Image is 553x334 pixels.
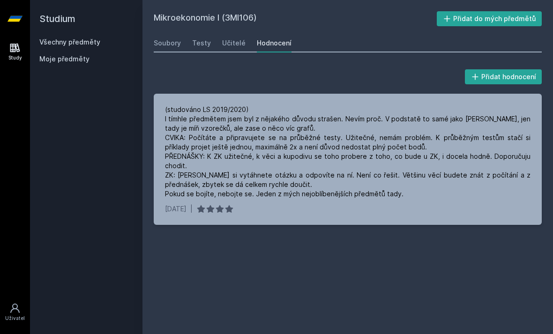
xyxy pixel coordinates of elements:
a: Hodnocení [257,34,291,52]
a: Uživatel [2,298,28,327]
div: [DATE] [165,204,187,214]
button: Přidat do mých předmětů [437,11,542,26]
div: Soubory [154,38,181,48]
h2: Mikroekonomie I (3MI106) [154,11,437,26]
a: Soubory [154,34,181,52]
div: (studováno LS 2019/2020) I tímhle předmětem jsem byl z nějakého důvodu strašen. Nevím proč. V pod... [165,105,531,199]
div: | [190,204,193,214]
a: Všechny předměty [39,38,100,46]
div: Učitelé [222,38,246,48]
div: Uživatel [5,315,25,322]
a: Testy [192,34,211,52]
span: Moje předměty [39,54,90,64]
div: Hodnocení [257,38,291,48]
a: Učitelé [222,34,246,52]
div: Study [8,54,22,61]
a: Study [2,37,28,66]
button: Přidat hodnocení [465,69,542,84]
div: Testy [192,38,211,48]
